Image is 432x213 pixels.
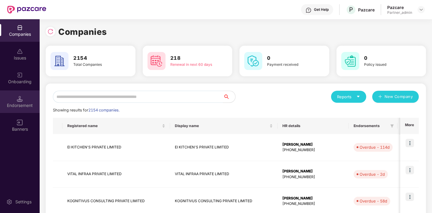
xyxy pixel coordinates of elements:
div: Partner_admin [387,10,412,15]
td: VITAL INFRAA PRIVATE LIMITED [170,161,278,188]
span: P [349,6,353,13]
div: Renewal in next 60 days [170,62,215,68]
div: [PHONE_NUMBER] [282,201,344,207]
div: [PERSON_NAME] [282,169,344,174]
img: svg+xml;base64,PHN2ZyB4bWxucz0iaHR0cDovL3d3dy53My5vcmcvMjAwMC9zdmciIHdpZHRoPSI2MCIgaGVpZ2h0PSI2MC... [148,52,166,70]
img: svg+xml;base64,PHN2ZyBpZD0iSGVscC0zMngzMiIgeG1sbnM9Imh0dHA6Ly93d3cudzMub3JnLzIwMDAvc3ZnIiB3aWR0aD... [306,7,312,13]
img: svg+xml;base64,PHN2ZyBpZD0iSXNzdWVzX2Rpc2FibGVkIiB4bWxucz0iaHR0cDovL3d3dy53My5vcmcvMjAwMC9zdmciIH... [17,48,23,54]
div: Reports [337,94,360,100]
img: svg+xml;base64,PHN2ZyB3aWR0aD0iMjAiIGhlaWdodD0iMjAiIHZpZXdCb3g9IjAgMCAyMCAyMCIgZmlsbD0ibm9uZSIgeG... [17,72,23,78]
img: svg+xml;base64,PHN2ZyB3aWR0aD0iMTYiIGhlaWdodD0iMTYiIHZpZXdCb3g9IjAgMCAxNiAxNiIgZmlsbD0ibm9uZSIgeG... [17,120,23,126]
img: icon [406,139,414,147]
div: Settings [14,199,33,205]
img: svg+xml;base64,PHN2ZyBpZD0iU2V0dGluZy0yMHgyMCIgeG1sbnM9Imh0dHA6Ly93d3cudzMub3JnLzIwMDAvc3ZnIiB3aW... [6,199,12,205]
div: Overdue - 2d [360,171,385,177]
th: HR details [278,118,349,134]
th: Registered name [62,118,170,134]
span: Showing results for [53,108,120,112]
div: Get Help [314,7,329,12]
h3: 2154 [73,54,118,62]
h1: Companies [58,25,107,38]
span: filter [389,122,395,129]
img: icon [406,166,414,174]
img: icon [406,193,414,201]
div: Policy issued [364,62,409,68]
td: VITAL INFRAA PRIVATE LIMITED [62,161,170,188]
div: [PERSON_NAME] [282,196,344,201]
div: Payment received [267,62,312,68]
img: svg+xml;base64,PHN2ZyB4bWxucz0iaHR0cDovL3d3dy53My5vcmcvMjAwMC9zdmciIHdpZHRoPSI2MCIgaGVpZ2h0PSI2MC... [50,52,68,70]
img: svg+xml;base64,PHN2ZyBpZD0iRHJvcGRvd24tMzJ4MzIiIHhtbG5zPSJodHRwOi8vd3d3LnczLm9yZy8yMDAwL3N2ZyIgd2... [419,7,424,12]
img: svg+xml;base64,PHN2ZyB4bWxucz0iaHR0cDovL3d3dy53My5vcmcvMjAwMC9zdmciIHdpZHRoPSI2MCIgaGVpZ2h0PSI2MC... [341,52,359,70]
span: Endorsements [354,123,388,128]
button: plusNew Company [372,91,419,103]
img: New Pazcare Logo [7,6,46,14]
img: svg+xml;base64,PHN2ZyBpZD0iUmVsb2FkLTMyeDMyIiB4bWxucz0iaHR0cDovL3d3dy53My5vcmcvMjAwMC9zdmciIHdpZH... [47,29,53,35]
span: filter [390,124,394,128]
span: Registered name [67,123,161,128]
div: [PERSON_NAME] [282,142,344,148]
th: Display name [170,118,278,134]
span: caret-down [356,95,360,99]
img: svg+xml;base64,PHN2ZyB4bWxucz0iaHR0cDovL3d3dy53My5vcmcvMjAwMC9zdmciIHdpZHRoPSI2MCIgaGVpZ2h0PSI2MC... [244,52,262,70]
div: Overdue - 58d [360,198,387,204]
span: search [223,94,235,99]
span: Display name [175,123,268,128]
div: Overdue - 114d [360,144,390,150]
div: [PHONE_NUMBER] [282,174,344,180]
div: Pazcare [358,7,375,13]
img: svg+xml;base64,PHN2ZyBpZD0iQ29tcGFuaWVzIiB4bWxucz0iaHR0cDovL3d3dy53My5vcmcvMjAwMC9zdmciIHdpZHRoPS... [17,25,23,31]
div: [PHONE_NUMBER] [282,147,344,153]
button: search [223,91,236,103]
span: plus [378,95,382,99]
td: EI KITCHEN'S PRIVATE LIMITED [170,134,278,161]
div: Total Companies [73,62,118,68]
th: More [400,118,419,134]
h3: 218 [170,54,215,62]
h3: 0 [267,54,312,62]
span: New Company [385,94,413,100]
td: EI KITCHEN'S PRIVATE LIMITED [62,134,170,161]
span: 2154 companies. [88,108,120,112]
h3: 0 [364,54,409,62]
img: svg+xml;base64,PHN2ZyB3aWR0aD0iMTQuNSIgaGVpZ2h0PSIxNC41IiB2aWV3Qm94PSIwIDAgMTYgMTYiIGZpbGw9Im5vbm... [17,96,23,102]
div: Pazcare [387,5,412,10]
